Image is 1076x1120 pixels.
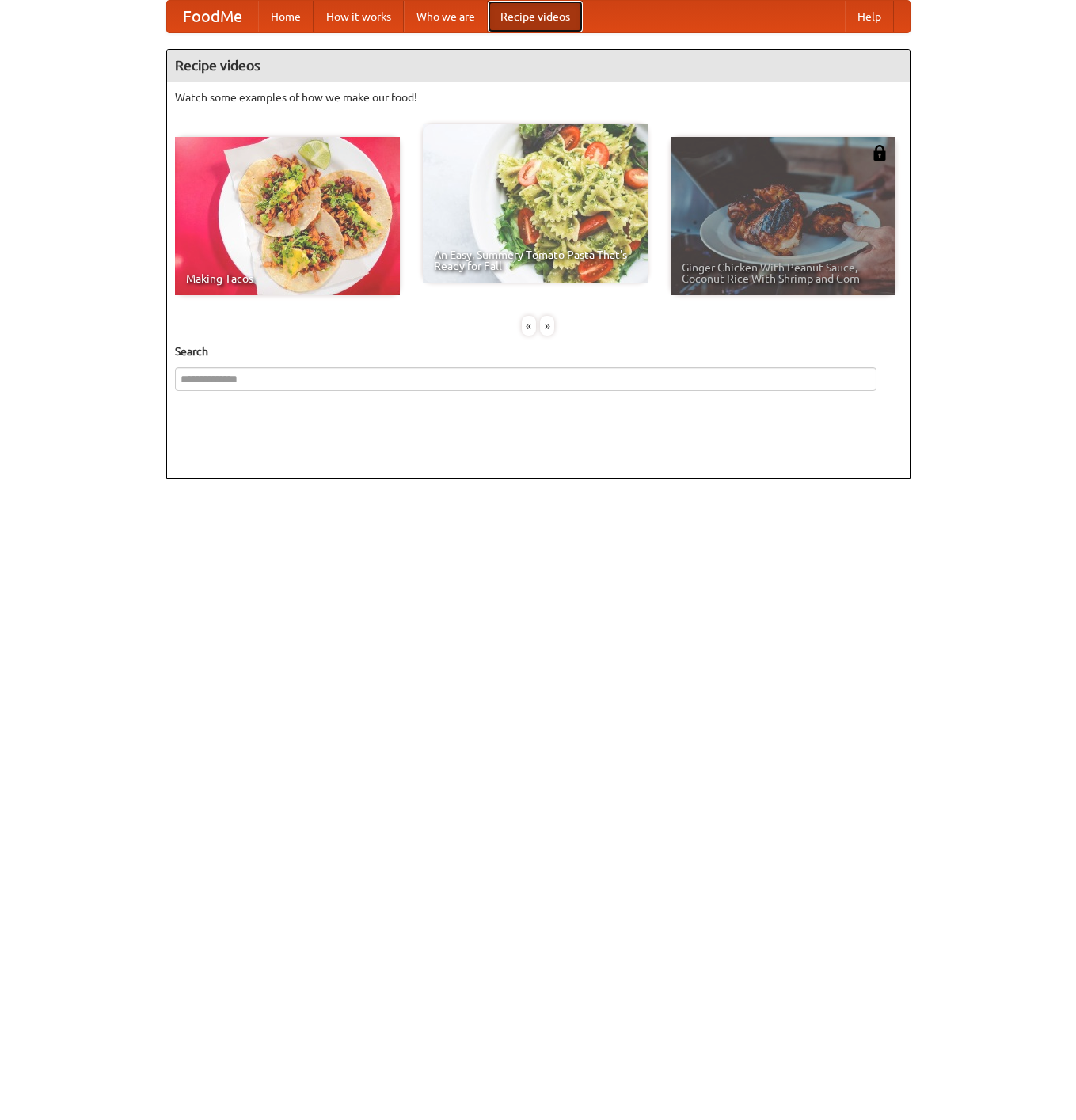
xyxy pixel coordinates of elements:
a: Home [258,1,314,32]
a: How it works [314,1,404,32]
a: An Easy, Summery Tomato Pasta That's Ready for Fall [423,124,648,283]
a: Recipe videos [488,1,583,32]
span: Making Tacos [186,273,389,284]
h4: Recipe videos [167,50,910,82]
div: « [522,316,536,336]
div: » [540,316,554,336]
a: Help [845,1,894,32]
h5: Search [175,344,902,359]
a: Who we are [404,1,488,32]
p: Watch some examples of how we make our food! [175,89,902,105]
a: Making Tacos [175,137,400,295]
span: An Easy, Summery Tomato Pasta That's Ready for Fall [434,249,637,271]
a: FoodMe [167,1,258,32]
img: 483408.png [872,145,888,161]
